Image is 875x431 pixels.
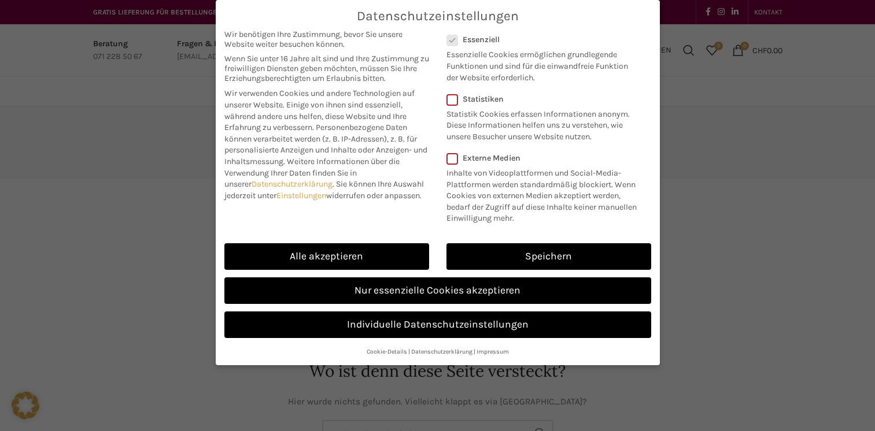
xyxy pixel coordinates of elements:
[224,122,427,166] span: Personenbezogene Daten können verarbeitet werden (z. B. IP-Adressen), z. B. für personalisierte A...
[252,179,333,189] a: Datenschutzerklärung
[224,277,651,304] a: Nur essenzielle Cookies akzeptieren
[446,163,644,224] p: Inhalte von Videoplattformen und Social-Media-Plattformen werden standardmäßig blockiert. Wenn Co...
[224,243,429,270] a: Alle akzeptieren
[224,54,429,83] span: Wenn Sie unter 16 Jahre alt sind und Ihre Zustimmung zu freiwilligen Diensten geben möchten, müss...
[477,348,509,355] a: Impressum
[224,179,424,200] span: Sie können Ihre Auswahl jederzeit unter widerrufen oder anpassen.
[224,157,400,189] span: Weitere Informationen über die Verwendung Ihrer Daten finden Sie in unserer .
[411,348,472,355] a: Datenschutzerklärung
[446,104,636,143] p: Statistik Cookies erfassen Informationen anonym. Diese Informationen helfen uns zu verstehen, wie...
[446,44,636,83] p: Essenzielle Cookies ermöglichen grundlegende Funktionen und sind für die einwandfreie Funktion de...
[446,35,636,44] label: Essenziell
[446,94,636,104] label: Statistiken
[276,191,326,200] a: Einstellungen
[224,311,651,338] a: Individuelle Datenschutzeinstellungen
[367,348,407,355] a: Cookie-Details
[446,243,651,270] a: Speichern
[357,9,519,24] span: Datenschutzeinstellungen
[224,29,429,49] span: Wir benötigen Ihre Zustimmung, bevor Sie unsere Website weiter besuchen können.
[446,153,644,163] label: Externe Medien
[224,88,415,132] span: Wir verwenden Cookies und andere Technologien auf unserer Website. Einige von ihnen sind essenzie...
